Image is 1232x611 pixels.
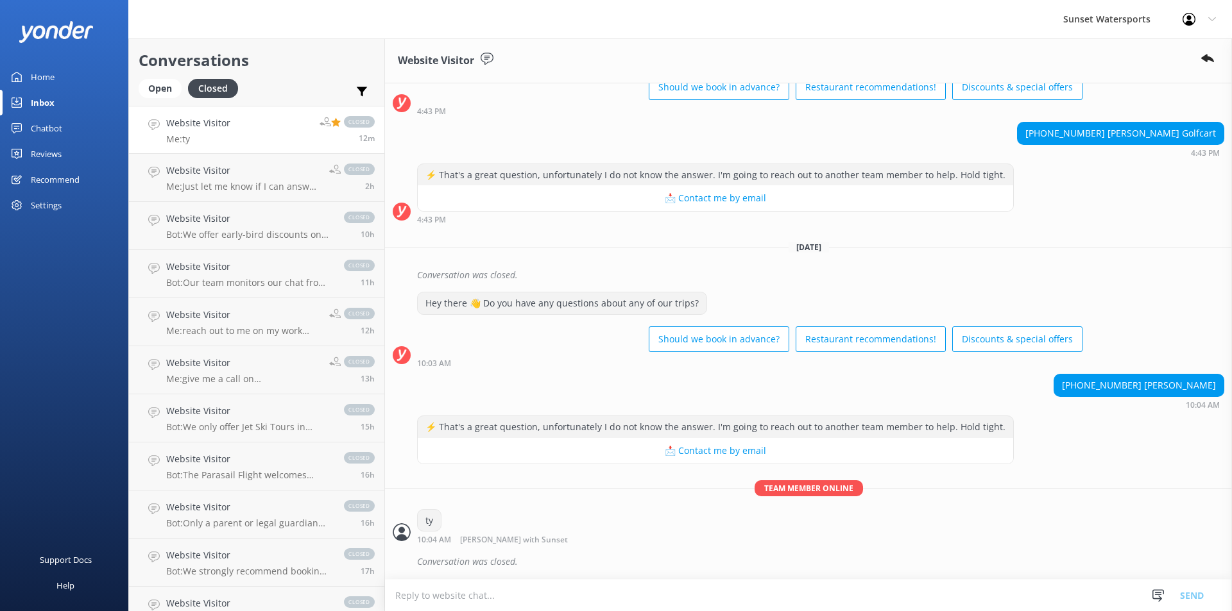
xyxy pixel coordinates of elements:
h4: Website Visitor [166,308,320,322]
button: Should we book in advance? [649,74,789,100]
span: closed [344,163,375,175]
button: Should we book in advance? [649,326,789,352]
p: Bot: We strongly recommend booking in advance as our tours are known to sell out, especially this... [166,565,331,577]
span: 10:42pm 18-Aug-2025 (UTC -05:00) America/Cancun [361,229,375,240]
p: Me: give me a call on [PHONE_NUMBER] and I will set up the jet ski tour and shuttle pick up [166,373,320,385]
span: closed [344,260,375,271]
span: 04:06pm 18-Aug-2025 (UTC -05:00) America/Cancun [361,565,375,576]
span: closed [344,404,375,415]
button: 📩 Contact me by email [418,438,1013,464]
div: ty [418,510,441,531]
h3: Website Visitor [398,53,474,69]
button: Restaurant recommendations! [796,74,946,100]
p: Bot: Only a parent or legal guardian may sign the waiver for a minor. [166,517,331,529]
div: [PHONE_NUMBER] [PERSON_NAME] Golfcart [1018,122,1224,144]
h4: Website Visitor [166,163,320,178]
h4: Website Visitor [166,452,331,466]
div: Closed [188,79,238,98]
div: 03:43pm 18-Aug-2025 (UTC -05:00) America/Cancun [417,215,1014,224]
div: Open [139,79,182,98]
div: 03:43pm 18-Aug-2025 (UTC -05:00) America/Cancun [417,106,1082,115]
div: Recommend [31,167,80,192]
a: Open [139,81,188,95]
h4: Website Visitor [166,356,320,370]
span: 07:10am 19-Aug-2025 (UTC -05:00) America/Cancun [365,181,375,192]
div: Settings [31,192,62,218]
span: closed [344,116,375,128]
span: [PERSON_NAME] with Sunset [460,536,568,544]
span: [DATE] [789,242,829,253]
span: closed [344,596,375,608]
p: Bot: Our team monitors our chat from 8am to 8pm and will be with you shortly. If you'd like to ca... [166,277,331,289]
div: Conversation was closed. [417,551,1224,573]
p: Bot: The Parasail Flight welcomes children as young as 4, provided they meet the minimum weight r... [166,469,331,481]
div: 09:04am 19-Aug-2025 (UTC -05:00) America/Cancun [1054,400,1224,409]
a: Closed [188,81,244,95]
div: Conversation was closed. [417,264,1224,286]
div: Reviews [31,141,62,167]
a: Website VisitorBot:The Parasail Flight welcomes children as young as 4, provided they meet the mi... [129,442,384,490]
div: Hey there 👋 Do you have any questions about any of our trips? [418,292,706,314]
span: 09:04am 19-Aug-2025 (UTC -05:00) America/Cancun [359,133,375,144]
div: 09:03am 19-Aug-2025 (UTC -05:00) America/Cancun [417,358,1082,367]
span: closed [344,500,375,512]
h4: Website Visitor [166,596,331,610]
button: Discounts & special offers [952,74,1082,100]
a: Website VisitorBot:Our team monitors our chat from 8am to 8pm and will be with you shortly. If yo... [129,250,384,298]
a: Website VisitorMe:tyclosed12m [129,106,384,154]
strong: 4:43 PM [417,216,446,224]
img: yonder-white-logo.png [19,21,93,42]
span: 09:32pm 18-Aug-2025 (UTC -05:00) America/Cancun [361,277,375,288]
span: closed [344,308,375,319]
div: Chatbot [31,115,62,141]
strong: 10:03 AM [417,360,451,367]
div: 2025-08-19T12:49:25.527 [393,264,1224,286]
a: Website VisitorMe:Just let me know if I can answer any other questions or help you set that up at... [129,154,384,202]
div: ⚡ That's a great question, unfortunately I do not know the answer. I'm going to reach out to anot... [418,416,1013,438]
h4: Website Visitor [166,212,331,226]
span: 04:53pm 18-Aug-2025 (UTC -05:00) America/Cancun [361,517,375,528]
div: 03:43pm 18-Aug-2025 (UTC -05:00) America/Cancun [1017,148,1224,157]
div: Help [56,573,74,598]
span: closed [344,452,375,464]
span: closed [344,212,375,223]
span: closed [344,548,375,560]
p: Me: reach out to me on my work email - [EMAIL_ADDRESS][DOMAIN_NAME] - and I will assist in stream... [166,325,320,337]
h4: Website Visitor [166,116,230,130]
a: Website VisitorMe:give me a call on [PHONE_NUMBER] and I will set up the jet ski tour and shuttle... [129,346,384,394]
button: Restaurant recommendations! [796,326,946,352]
span: closed [344,356,375,367]
p: Bot: We offer early-bird discounts on all of our morning trips. When you book direct, we guarante... [166,229,331,240]
p: Me: ty [166,133,230,145]
a: Website VisitorBot:We strongly recommend booking in advance as our tours are known to sell out, e... [129,539,384,587]
div: Inbox [31,90,55,115]
button: 📩 Contact me by email [418,185,1013,211]
strong: 4:43 PM [1191,149,1220,157]
a: Website VisitorBot:Only a parent or legal guardian may sign the waiver for a minor.closed16h [129,490,384,539]
button: Discounts & special offers [952,326,1082,352]
h4: Website Visitor [166,500,331,514]
strong: 10:04 AM [417,536,451,544]
span: Team member online [755,480,863,496]
span: 07:32pm 18-Aug-2025 (UTC -05:00) America/Cancun [361,373,375,384]
p: Bot: We only offer Jet Ski Tours in [GEOGRAPHIC_DATA] due to local marine sanctuary restrictions.... [166,421,331,433]
span: 09:14pm 18-Aug-2025 (UTC -05:00) America/Cancun [361,325,375,336]
div: 2025-08-19T14:04:49.087 [393,551,1224,573]
a: Website VisitorBot:We offer early-bird discounts on all of our morning trips. When you book direc... [129,202,384,250]
a: Website VisitorMe:reach out to me on my work email - [EMAIL_ADDRESS][DOMAIN_NAME] - and I will as... [129,298,384,346]
span: 05:52pm 18-Aug-2025 (UTC -05:00) America/Cancun [361,421,375,432]
div: ⚡ That's a great question, unfortunately I do not know the answer. I'm going to reach out to anot... [418,164,1013,186]
div: Home [31,64,55,90]
div: [PHONE_NUMBER] [PERSON_NAME] [1054,374,1224,396]
h4: Website Visitor [166,260,331,274]
h2: Conversations [139,48,375,72]
strong: 10:04 AM [1186,401,1220,409]
h4: Website Visitor [166,548,331,562]
div: 09:04am 19-Aug-2025 (UTC -05:00) America/Cancun [417,535,610,544]
p: Me: Just let me know if I can answer any other questions or help you set that up at our best rate! [166,181,320,192]
div: Support Docs [40,547,92,573]
span: 05:02pm 18-Aug-2025 (UTC -05:00) America/Cancun [361,469,375,480]
a: Website VisitorBot:We only offer Jet Ski Tours in [GEOGRAPHIC_DATA] due to local marine sanctuary... [129,394,384,442]
h4: Website Visitor [166,404,331,418]
strong: 4:43 PM [417,108,446,115]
